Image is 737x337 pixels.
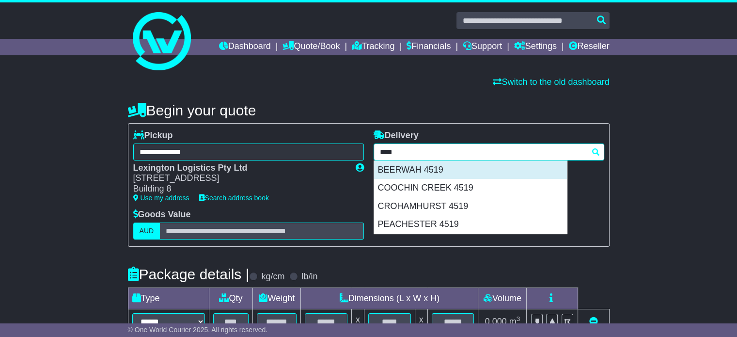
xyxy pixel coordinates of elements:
h4: Begin your quote [128,102,610,118]
td: x [351,309,364,334]
span: © One World Courier 2025. All rights reserved. [128,326,268,334]
a: Quote/Book [282,39,340,55]
td: Dimensions (L x W x H) [301,288,478,309]
td: Volume [478,288,527,309]
a: Reseller [568,39,609,55]
typeahead: Please provide city [374,144,604,160]
label: lb/in [301,272,317,282]
label: Delivery [374,130,419,141]
h4: Package details | [128,266,250,282]
a: Support [463,39,502,55]
td: x [415,309,427,334]
span: m [509,317,520,326]
div: COOCHIN CREEK 4519 [374,179,567,197]
a: Tracking [352,39,394,55]
label: kg/cm [261,272,284,282]
a: Switch to the old dashboard [493,77,609,87]
span: 0.000 [485,317,507,326]
a: Dashboard [219,39,271,55]
div: [STREET_ADDRESS] [133,173,346,184]
label: AUD [133,223,160,240]
a: Settings [514,39,557,55]
a: Search address book [199,194,269,202]
div: Building 8 [133,184,346,194]
label: Pickup [133,130,173,141]
a: Remove this item [589,317,598,326]
div: Lexington Logistics Pty Ltd [133,163,346,174]
td: Weight [253,288,301,309]
a: Financials [407,39,451,55]
div: BEERWAH 4519 [374,161,567,179]
div: PEACHESTER 4519 [374,215,567,234]
a: Use my address [133,194,189,202]
td: Type [128,288,209,309]
label: Goods Value [133,209,191,220]
sup: 3 [517,315,520,322]
div: CROHAMHURST 4519 [374,197,567,216]
td: Qty [209,288,253,309]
